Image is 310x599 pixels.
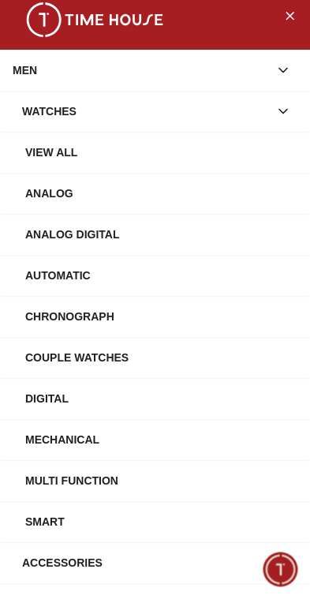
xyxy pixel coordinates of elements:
[25,179,297,208] div: Analog
[25,220,297,249] div: Analog Digital
[25,261,297,290] div: Automatic
[13,56,269,84] div: MEN
[25,343,297,372] div: Couple Watches
[25,507,297,536] div: Smart
[277,2,302,28] button: Close Menu
[16,2,174,37] img: ...
[22,548,269,577] div: Accessories
[25,302,297,331] div: Chronograph
[263,552,298,587] div: Chat Widget
[22,97,269,125] div: Watches
[25,138,297,167] div: View All
[25,466,297,495] div: Multi Function
[25,384,297,413] div: Digital
[25,425,297,454] div: Mechanical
